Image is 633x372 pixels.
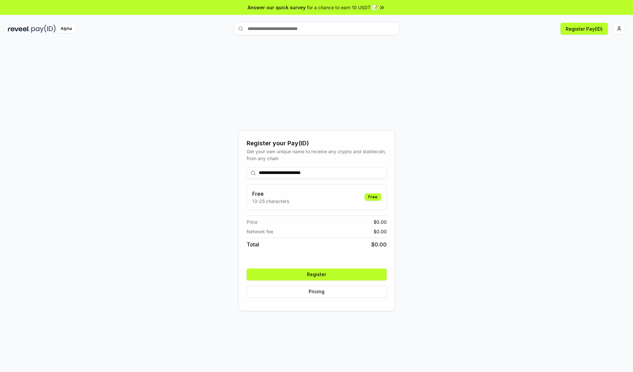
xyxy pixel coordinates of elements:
[247,241,259,248] span: Total
[371,241,387,248] span: $ 0.00
[248,4,306,11] span: Answer our quick survey
[247,218,257,225] span: Price
[31,25,56,33] img: pay_id
[57,25,75,33] div: Alpha
[247,139,387,148] div: Register your Pay(ID)
[247,269,387,280] button: Register
[247,148,387,162] div: Get your own unique name to receive any crypto and stablecoin, from any chain
[8,25,30,33] img: reveel_dark
[252,198,289,205] p: 13-25 characters
[365,193,381,201] div: Free
[374,218,387,225] span: $ 0.00
[252,190,289,198] h3: Free
[560,23,608,35] button: Register Pay(ID)
[247,286,387,298] button: Pricing
[307,4,377,11] span: for a chance to earn 10 USDT 📝
[374,228,387,235] span: $ 0.00
[247,228,273,235] span: Network fee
